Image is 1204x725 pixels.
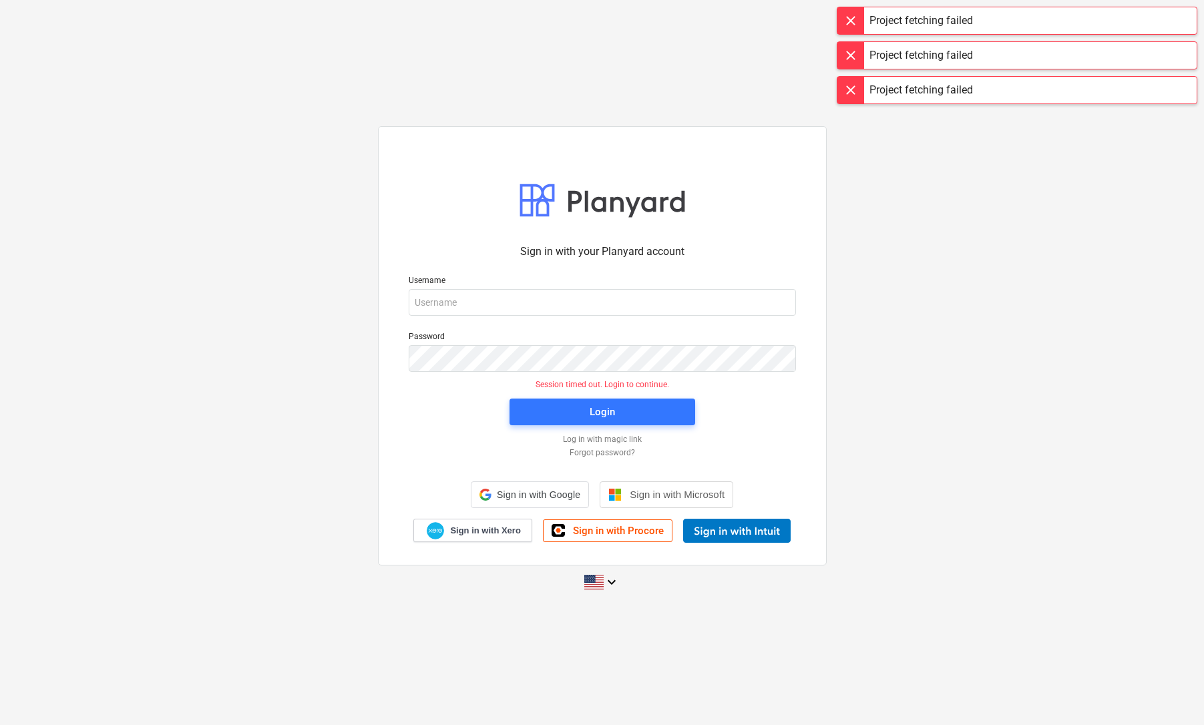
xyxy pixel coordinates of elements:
span: Sign in with Xero [450,525,520,537]
img: Xero logo [427,522,444,540]
p: Sign in with your Planyard account [409,244,796,260]
p: Password [409,332,796,345]
div: Project fetching failed [869,47,973,63]
a: Log in with magic link [402,435,803,445]
span: Sign in with Procore [573,525,664,537]
div: Project fetching failed [869,82,973,98]
a: Sign in with Xero [413,519,532,542]
p: Session timed out. Login to continue. [401,380,804,391]
div: Sign in with Google [471,481,589,508]
div: Project fetching failed [869,13,973,29]
span: Sign in with Microsoft [630,489,725,500]
img: Microsoft logo [608,488,622,501]
button: Login [510,399,695,425]
a: Sign in with Procore [543,519,672,542]
span: Sign in with Google [497,489,580,500]
i: keyboard_arrow_down [604,574,620,590]
input: Username [409,289,796,316]
p: Username [409,276,796,289]
div: Login [590,403,615,421]
a: Forgot password? [402,448,803,459]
